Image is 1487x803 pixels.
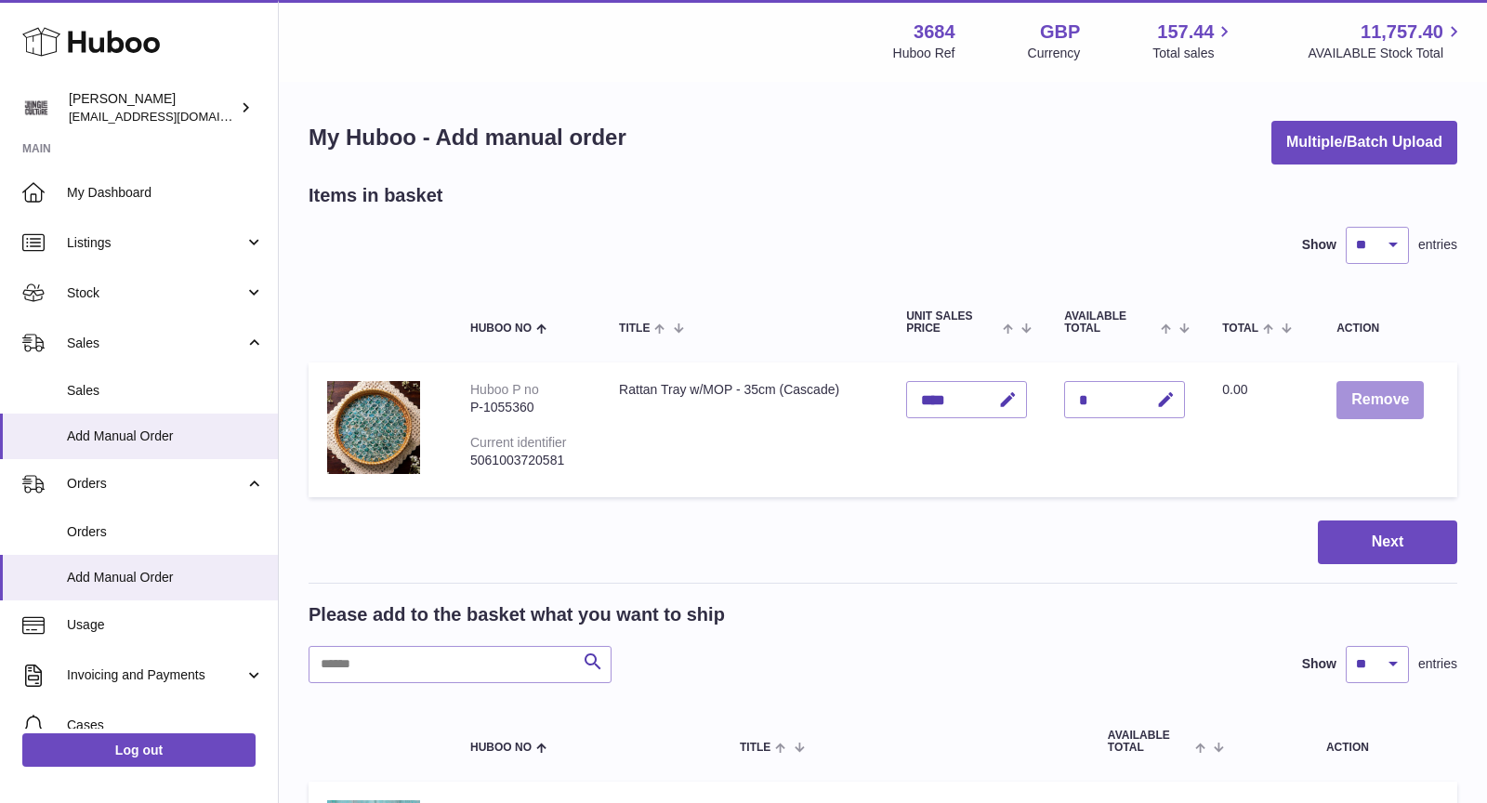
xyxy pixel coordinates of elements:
div: Huboo P no [470,382,539,397]
div: Currency [1028,45,1081,62]
span: Cases [67,717,264,734]
div: Huboo Ref [893,45,955,62]
span: Usage [67,616,264,634]
span: Invoicing and Payments [67,666,244,684]
span: Add Manual Order [67,569,264,586]
span: entries [1418,655,1457,673]
span: Orders [67,523,264,541]
span: AVAILABLE Stock Total [1308,45,1465,62]
span: Title [619,323,650,335]
span: Listings [67,234,244,252]
span: Unit Sales Price [906,310,998,335]
span: Huboo no [470,742,532,754]
td: Rattan Tray w/MOP - 35cm (Cascade) [600,362,888,497]
a: Log out [22,733,256,767]
span: Orders [67,475,244,493]
span: Total sales [1152,45,1235,62]
h2: Items in basket [309,183,443,208]
span: AVAILABLE Total [1064,310,1156,335]
a: 11,757.40 AVAILABLE Stock Total [1308,20,1465,62]
th: Action [1238,711,1457,772]
button: Multiple/Batch Upload [1271,121,1457,165]
div: Current identifier [470,435,567,450]
span: AVAILABLE Total [1108,730,1191,754]
a: 157.44 Total sales [1152,20,1235,62]
div: 5061003720581 [470,452,582,469]
button: Next [1318,520,1457,564]
span: 0.00 [1222,382,1247,397]
span: [EMAIL_ADDRESS][DOMAIN_NAME] [69,109,273,124]
h1: My Huboo - Add manual order [309,123,626,152]
div: P-1055360 [470,399,582,416]
span: Add Manual Order [67,428,264,445]
h2: Please add to the basket what you want to ship [309,602,725,627]
span: 11,757.40 [1361,20,1443,45]
span: 157.44 [1157,20,1214,45]
img: Rattan Tray w/MOP - 35cm (Cascade) [327,381,420,474]
label: Show [1302,655,1336,673]
span: Stock [67,284,244,302]
button: Remove [1336,381,1424,419]
span: Title [740,742,770,754]
span: Total [1222,323,1258,335]
strong: 3684 [914,20,955,45]
div: [PERSON_NAME] [69,90,236,125]
span: Sales [67,382,264,400]
span: Huboo no [470,323,532,335]
span: Sales [67,335,244,352]
strong: GBP [1040,20,1080,45]
span: entries [1418,236,1457,254]
label: Show [1302,236,1336,254]
img: theinternationalventure@gmail.com [22,94,50,122]
span: My Dashboard [67,184,264,202]
div: Action [1336,323,1439,335]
